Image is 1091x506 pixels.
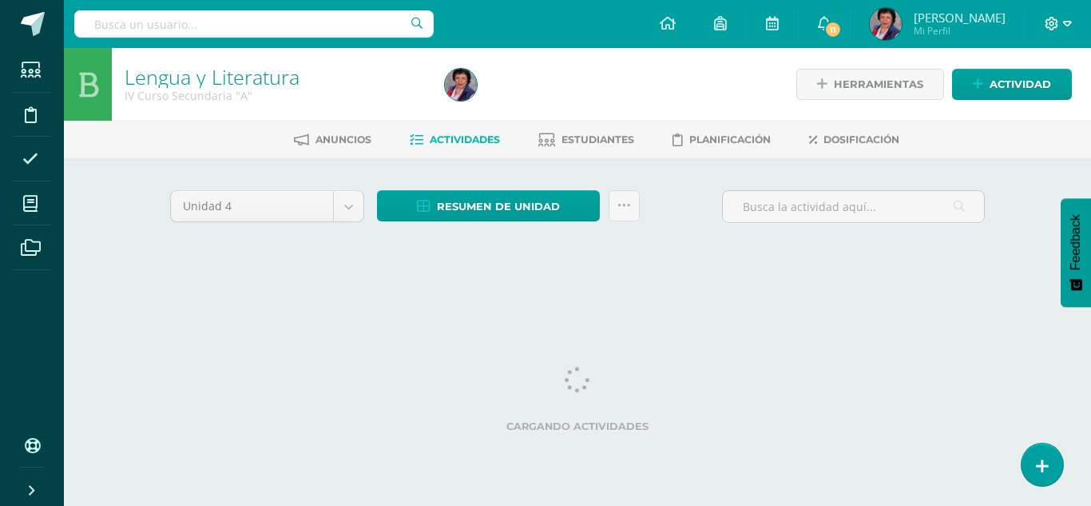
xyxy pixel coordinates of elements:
span: Actividades [430,133,500,145]
label: Cargando actividades [170,420,985,432]
img: ebab5680bdde8a5a2c0e517c7f91eff8.png [870,8,902,40]
span: Unidad 4 [183,191,321,221]
a: Actividad [952,69,1072,100]
img: ebab5680bdde8a5a2c0e517c7f91eff8.png [445,69,477,101]
a: Estudiantes [538,127,634,153]
span: 11 [824,21,842,38]
a: Dosificación [809,127,899,153]
input: Busca la actividad aquí... [723,191,984,222]
a: Lengua y Literatura [125,63,300,90]
span: Actividad [990,70,1051,99]
a: Unidad 4 [171,191,363,221]
span: Planificación [689,133,771,145]
span: Mi Perfil [914,24,1006,38]
a: Anuncios [294,127,371,153]
span: Anuncios [315,133,371,145]
span: [PERSON_NAME] [914,10,1006,26]
a: Resumen de unidad [377,190,600,221]
span: Resumen de unidad [437,192,560,221]
span: Estudiantes [561,133,634,145]
button: Feedback - Mostrar encuesta [1061,198,1091,307]
span: Feedback [1069,214,1083,270]
a: Planificación [672,127,771,153]
div: IV Curso Secundaria 'A' [125,88,426,103]
a: Herramientas [796,69,944,100]
span: Dosificación [823,133,899,145]
a: Actividades [410,127,500,153]
input: Busca un usuario... [74,10,434,38]
span: Herramientas [834,70,923,99]
h1: Lengua y Literatura [125,66,426,88]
